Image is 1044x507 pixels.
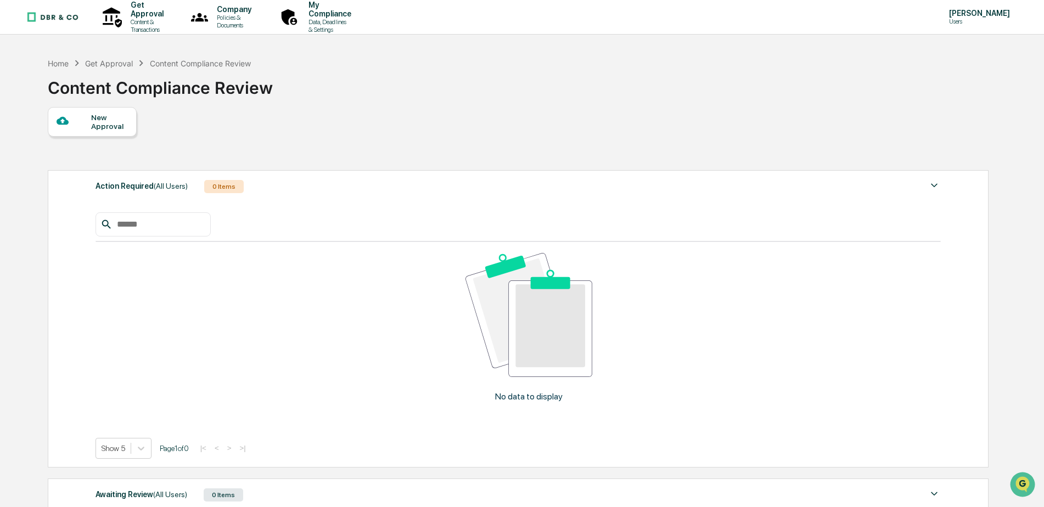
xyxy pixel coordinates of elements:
[465,253,592,377] img: No data
[11,23,200,41] p: How can we help?
[208,14,257,29] p: Policies & Documents
[204,180,244,193] div: 0 Items
[75,134,141,154] a: 🗄️Attestations
[11,160,20,169] div: 🔎
[122,18,169,33] p: Content & Transactions
[160,444,189,453] span: Page 1 of 0
[26,12,79,22] img: logo
[153,490,187,499] span: (All Users)
[187,87,200,100] button: Start new chat
[300,18,357,33] p: Data, Deadlines & Settings
[236,443,249,453] button: >|
[224,443,235,453] button: >
[91,138,136,149] span: Attestations
[122,1,169,18] p: Get Approval
[48,69,273,98] div: Content Compliance Review
[197,443,210,453] button: |<
[22,159,69,170] span: Data Lookup
[11,139,20,148] div: 🖐️
[150,59,251,68] div: Content Compliance Review
[928,487,941,500] img: caret
[77,185,133,194] a: Powered byPylon
[940,9,1015,18] p: [PERSON_NAME]
[96,487,187,502] div: Awaiting Review
[211,443,222,453] button: <
[85,59,133,68] div: Get Approval
[22,138,71,149] span: Preclearance
[11,84,31,104] img: 1746055101610-c473b297-6a78-478c-a979-82029cc54cd1
[495,391,563,402] p: No data to display
[96,179,188,193] div: Action Required
[37,95,139,104] div: We're available if you need us!
[1009,471,1039,500] iframe: Open customer support
[300,1,357,18] p: My Compliance
[48,59,69,68] div: Home
[204,488,243,502] div: 0 Items
[208,5,257,14] p: Company
[7,134,75,154] a: 🖐️Preclearance
[80,139,88,148] div: 🗄️
[37,84,180,95] div: Start new chat
[109,186,133,194] span: Pylon
[928,179,941,192] img: caret
[154,182,188,190] span: (All Users)
[91,113,128,131] div: New Approval
[7,155,74,174] a: 🔎Data Lookup
[940,18,1015,25] p: Users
